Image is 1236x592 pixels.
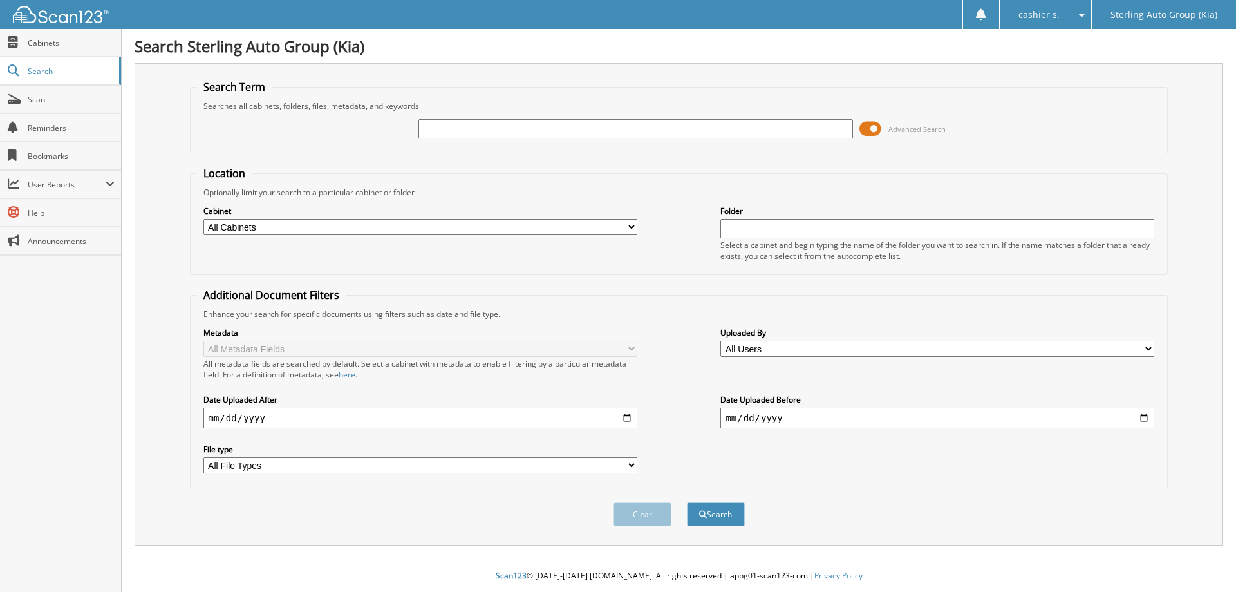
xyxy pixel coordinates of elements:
span: Announcements [28,236,115,247]
div: Select a cabinet and begin typing the name of the folder you want to search in. If the name match... [720,240,1154,262]
span: cashier s. [1018,11,1060,19]
a: here [339,369,355,380]
span: Reminders [28,122,115,133]
span: Cabinets [28,37,115,48]
span: Sterling Auto Group (Kia) [1110,11,1217,19]
label: Folder [720,205,1154,216]
span: Help [28,207,115,218]
span: Advanced Search [888,124,946,134]
img: scan123-logo-white.svg [13,6,109,23]
span: Bookmarks [28,151,115,162]
legend: Additional Document Filters [197,288,346,302]
button: Search [687,502,745,526]
label: Uploaded By [720,327,1154,338]
input: end [720,408,1154,428]
span: Scan123 [496,570,527,581]
h1: Search Sterling Auto Group (Kia) [135,35,1223,57]
label: File type [203,444,637,455]
span: Search [28,66,113,77]
label: Cabinet [203,205,637,216]
div: © [DATE]-[DATE] [DOMAIN_NAME]. All rights reserved | appg01-scan123-com | [122,560,1236,592]
div: Enhance your search for specific documents using filters such as date and file type. [197,309,1161,320]
label: Date Uploaded After [203,394,637,405]
label: Date Uploaded Before [720,394,1154,405]
input: start [203,408,637,428]
div: All metadata fields are searched by default. Select a cabinet with metadata to enable filtering b... [203,358,637,380]
legend: Search Term [197,80,272,94]
button: Clear [613,502,671,526]
div: Searches all cabinets, folders, files, metadata, and keywords [197,100,1161,111]
label: Metadata [203,327,637,338]
span: Scan [28,94,115,105]
span: User Reports [28,179,106,190]
div: Optionally limit your search to a particular cabinet or folder [197,187,1161,198]
a: Privacy Policy [814,570,863,581]
legend: Location [197,166,252,180]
